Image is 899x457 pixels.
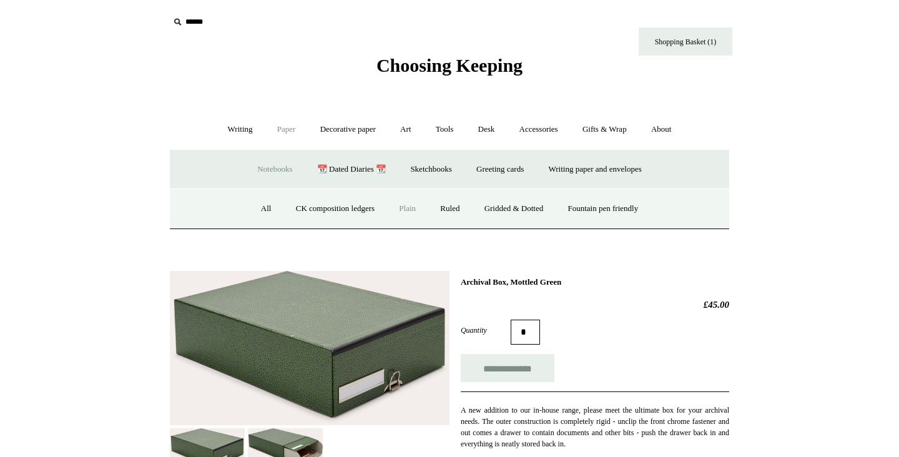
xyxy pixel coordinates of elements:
[429,192,471,225] a: Ruled
[376,55,523,76] span: Choosing Keeping
[465,153,535,186] a: Greeting cards
[389,113,422,146] a: Art
[250,192,283,225] a: All
[508,113,569,146] a: Accessories
[640,113,683,146] a: About
[266,113,307,146] a: Paper
[376,65,523,74] a: Choosing Keeping
[473,192,555,225] a: Gridded & Dotted
[467,113,506,146] a: Desk
[461,299,729,310] h2: £45.00
[285,192,386,225] a: CK composition ledgers
[538,153,653,186] a: Writing paper and envelopes
[399,153,463,186] a: Sketchbooks
[246,153,303,186] a: Notebooks
[306,153,397,186] a: 📆 Dated Diaries 📆
[461,277,729,287] h1: Archival Box, Mottled Green
[170,271,449,426] img: Archival Box, Mottled Green
[639,27,732,56] a: Shopping Basket (1)
[388,192,427,225] a: Plain
[461,405,729,450] p: A new addition to our in-house range, please meet the ultimate box for your archival needs. The o...
[309,113,387,146] a: Decorative paper
[217,113,264,146] a: Writing
[557,192,650,225] a: Fountain pen friendly
[571,113,638,146] a: Gifts & Wrap
[425,113,465,146] a: Tools
[461,325,511,336] label: Quantity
